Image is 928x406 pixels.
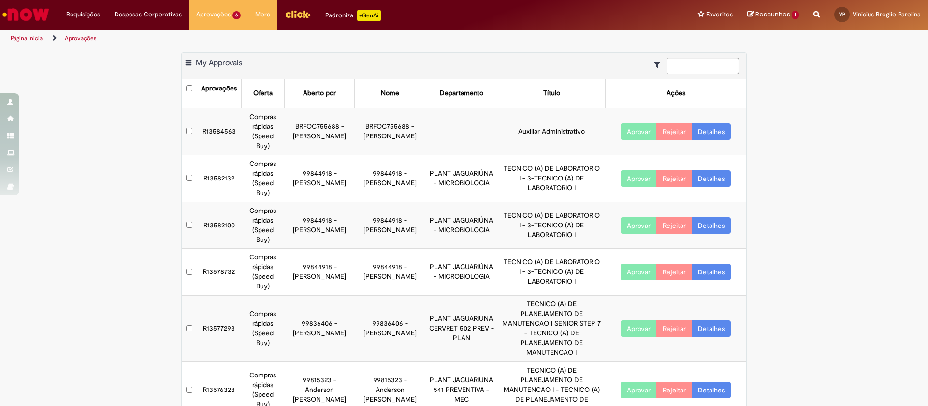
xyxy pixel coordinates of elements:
[11,34,44,42] a: Página inicial
[839,11,845,17] span: VP
[357,10,381,21] p: +GenAi
[255,10,270,19] span: More
[621,382,657,398] button: Aprovar
[621,217,657,234] button: Aprovar
[197,155,241,202] td: R13582132
[498,296,605,362] td: TECNICO (A) DE PLANEJAMENTO DE MANUTENCAO I SENIOR STEP 7 - TECNICO (A) DE PLANEJAMENTO DE MANUTE...
[621,170,657,187] button: Aprovar
[692,123,731,140] a: Detalhes
[65,34,97,42] a: Aprovações
[656,382,692,398] button: Rejeitar
[755,10,790,19] span: Rascunhos
[303,89,336,98] div: Aberto por
[498,249,605,296] td: TECNICO (A) DE LABORATORIO I - 3-TECNICO (A) DE LABORATORIO I
[747,10,799,19] a: Rascunhos
[355,155,425,202] td: 99844918 - [PERSON_NAME]
[284,108,355,155] td: BRFOC755688 - [PERSON_NAME]
[197,108,241,155] td: R13584563
[656,264,692,280] button: Rejeitar
[498,202,605,249] td: TECNICO (A) DE LABORATORIO I - 3-TECNICO (A) DE LABORATORIO I
[543,89,560,98] div: Título
[253,89,273,98] div: Oferta
[197,249,241,296] td: R13578732
[355,249,425,296] td: 99844918 - [PERSON_NAME]
[197,296,241,362] td: R13577293
[425,249,498,296] td: PLANT JAGUARIÚNA - MICROBIOLOGIA
[201,84,237,93] div: Aprovações
[656,170,692,187] button: Rejeitar
[692,320,731,337] a: Detalhes
[115,10,182,19] span: Despesas Corporativas
[706,10,733,19] span: Favoritos
[355,296,425,362] td: 99836406 - [PERSON_NAME]
[425,155,498,202] td: PLANT JAGUARIÚNA - MICROBIOLOGIA
[425,202,498,249] td: PLANT JAGUARIÚNA - MICROBIOLOGIA
[66,10,100,19] span: Requisições
[656,217,692,234] button: Rejeitar
[284,202,355,249] td: 99844918 - [PERSON_NAME]
[325,10,381,21] div: Padroniza
[197,79,241,108] th: Aprovações
[656,320,692,337] button: Rejeitar
[241,296,284,362] td: Compras rápidas (Speed Buy)
[498,155,605,202] td: TECNICO (A) DE LABORATORIO I - 3-TECNICO (A) DE LABORATORIO I
[792,11,799,19] span: 1
[197,202,241,249] td: R13582100
[621,123,657,140] button: Aprovar
[241,202,284,249] td: Compras rápidas (Speed Buy)
[692,170,731,187] a: Detalhes
[284,249,355,296] td: 99844918 - [PERSON_NAME]
[692,382,731,398] a: Detalhes
[621,320,657,337] button: Aprovar
[241,249,284,296] td: Compras rápidas (Speed Buy)
[196,58,242,68] span: My Approvals
[853,10,921,18] span: Vinicius Broglio Parolina
[355,108,425,155] td: BRFOC755688 - [PERSON_NAME]
[440,89,483,98] div: Departamento
[284,296,355,362] td: 99836406 - [PERSON_NAME]
[425,296,498,362] td: PLANT JAGUARIUNA CERVRET 502 PREV - PLAN
[355,202,425,249] td: 99844918 - [PERSON_NAME]
[7,30,611,47] ul: Trilhas de página
[667,89,685,98] div: Ações
[196,10,231,19] span: Aprovações
[241,155,284,202] td: Compras rápidas (Speed Buy)
[692,217,731,234] a: Detalhes
[621,264,657,280] button: Aprovar
[241,108,284,155] td: Compras rápidas (Speed Buy)
[1,5,51,24] img: ServiceNow
[284,155,355,202] td: 99844918 - [PERSON_NAME]
[656,123,692,140] button: Rejeitar
[232,11,241,19] span: 6
[654,61,665,68] i: Mostrar filtros para: Suas Solicitações
[381,89,399,98] div: Nome
[285,7,311,21] img: click_logo_yellow_360x200.png
[498,108,605,155] td: Auxiliar Administrativo
[692,264,731,280] a: Detalhes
